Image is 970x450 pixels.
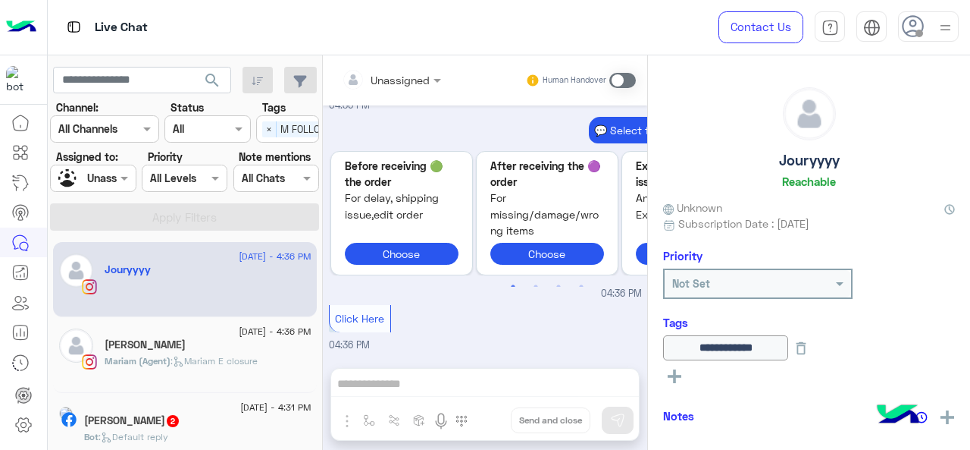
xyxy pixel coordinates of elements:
[574,279,589,294] button: 4 of 2
[345,158,458,190] p: 🟢 Before receiving the order
[148,149,183,165] label: Priority
[82,279,97,294] img: Instagram
[782,175,836,188] h6: Reachable
[50,203,319,231] button: Apply Filters
[6,11,36,43] img: Logo
[663,316,955,329] h6: Tags
[815,11,845,43] a: tab
[784,88,835,140] img: defaultAdmin.png
[663,249,702,263] h6: Priority
[863,19,881,36] img: tab
[84,414,180,427] h5: Nataly Bkhit
[167,415,179,427] span: 2
[936,18,955,37] img: profile
[262,99,286,115] label: Tags
[505,279,521,294] button: 1 of 2
[203,71,221,90] span: search
[239,149,311,165] label: Note mentions
[511,408,590,433] button: Send and close
[718,11,803,43] a: Contact Us
[636,158,749,190] p: 🔄 Exchange/Return issues
[105,355,171,367] span: Mariam (Agent)
[64,17,83,36] img: tab
[335,312,384,325] span: Click Here
[821,19,839,36] img: tab
[59,329,93,363] img: defaultAdmin.png
[490,158,604,190] p: 🟣 After receiving the order
[82,354,97,370] img: Instagram
[551,279,566,294] button: 3 of 2
[490,243,604,265] button: Choose
[262,121,277,137] span: ×
[543,74,606,87] small: Human Handover
[345,243,458,265] button: Choose
[239,325,311,338] span: [DATE] - 4:36 PM
[239,250,311,263] span: [DATE] - 4:36 PM
[105,263,151,276] h5: Jouryyyy
[171,99,204,115] label: Status
[589,117,765,143] p: 27/8/2025, 4:36 PM
[194,67,231,99] button: search
[940,411,954,424] img: add
[663,200,722,216] span: Unknown
[171,355,258,367] span: : Mariam E closure
[6,66,33,93] img: 317874714732967
[345,190,458,222] span: For delay, shipping issue,edit order
[663,409,694,423] h6: Notes
[329,339,370,351] span: 04:36 PM
[56,149,118,165] label: Assigned to:
[678,216,809,231] span: Subscription Date : [DATE]
[601,287,642,301] span: 04:36 PM
[99,431,168,442] span: : Default reply
[329,99,370,111] span: 04:36 PM
[240,401,311,414] span: [DATE] - 4:31 PM
[779,152,840,169] h5: Jouryyyy
[61,412,77,427] img: Facebook
[95,17,148,38] p: Live Chat
[105,338,186,351] h5: Lydia Ashraf
[59,407,73,420] img: picture
[636,190,749,222] span: Any issue related to Exchanges
[56,99,99,115] label: Channel:
[871,389,925,442] img: hulul-logo.png
[528,279,543,294] button: 2 of 2
[277,121,347,137] span: M FOLLOW UP
[84,431,99,442] span: Bot
[636,243,749,265] button: Choose
[59,253,93,288] img: defaultAdmin.png
[490,190,604,238] span: For missing/damage/wrong items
